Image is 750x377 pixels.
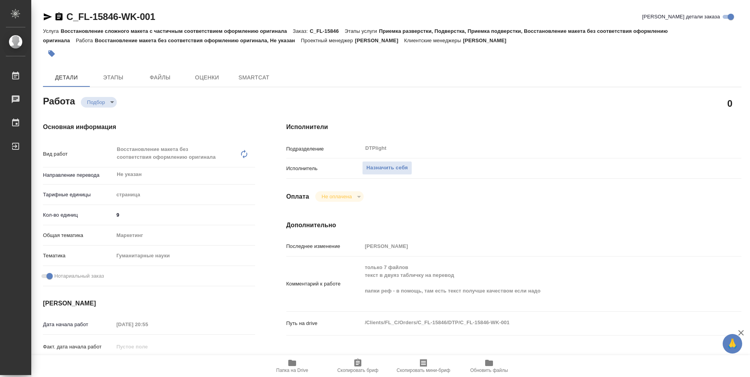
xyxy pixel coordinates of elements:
button: Обновить файлы [456,355,522,377]
p: Восстановление макета без соответствия оформлению оригинала, Не указан [95,38,301,43]
p: Путь на drive [286,320,362,327]
p: Восстановление сложного макета с частичным соответствием оформлению оригинала [61,28,293,34]
p: Заказ: [293,28,310,34]
button: Подбор [85,99,107,106]
h4: Исполнители [286,122,741,132]
p: Услуга [43,28,61,34]
span: Оценки [188,73,226,83]
button: Папка на Drive [259,355,325,377]
span: Нотариальный заказ [54,272,104,280]
p: [PERSON_NAME] [463,38,512,43]
p: Комментарий к работе [286,280,362,288]
h4: Оплата [286,192,309,201]
span: Скопировать мини-бриф [396,368,450,373]
div: Подбор [81,97,117,108]
a: C_FL-15846-WK-001 [66,11,155,22]
span: Папка на Drive [276,368,308,373]
textarea: /Clients/FL_C/Orders/C_FL-15846/DTP/C_FL-15846-WK-001 [362,316,704,329]
span: Назначить себя [366,163,408,172]
p: Дата начала работ [43,321,114,329]
button: Скопировать бриф [325,355,391,377]
span: 🙏 [726,336,739,352]
input: ✎ Введи что-нибудь [114,209,255,221]
p: Проектный менеджер [301,38,355,43]
textarea: только 7 файлов текст в двуяз табличку на перевод папки реф - в помощь, там есть текст получше ка... [362,261,704,305]
p: Кол-во единиц [43,211,114,219]
button: Не оплачена [319,193,354,200]
input: Пустое поле [114,319,182,330]
p: Работа [76,38,95,43]
p: Исполнитель [286,165,362,172]
input: Пустое поле [362,241,704,252]
button: Добавить тэг [43,45,60,62]
p: C_FL-15846 [310,28,345,34]
p: Клиентские менеджеры [404,38,463,43]
h4: Основная информация [43,122,255,132]
button: Скопировать ссылку для ЯМессенджера [43,12,52,22]
span: Этапы [95,73,132,83]
h4: [PERSON_NAME] [43,299,255,308]
span: Скопировать бриф [337,368,378,373]
h2: 0 [727,97,732,110]
h2: Работа [43,93,75,108]
p: Тарифные единицы [43,191,114,199]
p: Направление перевода [43,171,114,179]
p: Тематика [43,252,114,260]
div: Гуманитарные науки [114,249,255,262]
p: Общая тематика [43,232,114,239]
input: Пустое поле [114,341,182,352]
p: Вид работ [43,150,114,158]
button: Назначить себя [362,161,412,175]
p: Факт. дата начала работ [43,343,114,351]
span: Обновить файлы [470,368,508,373]
h4: Дополнительно [286,221,741,230]
button: 🙏 [723,334,742,354]
span: [PERSON_NAME] детали заказа [642,13,720,21]
p: Этапы услуги [345,28,379,34]
p: Последнее изменение [286,242,362,250]
div: Подбор [315,191,363,202]
p: Подразделение [286,145,362,153]
div: Маркетинг [114,229,255,242]
span: Файлы [141,73,179,83]
div: страница [114,188,255,201]
button: Скопировать ссылку [54,12,64,22]
span: SmartCat [235,73,273,83]
button: Скопировать мини-бриф [391,355,456,377]
span: Детали [48,73,85,83]
p: [PERSON_NAME] [355,38,404,43]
